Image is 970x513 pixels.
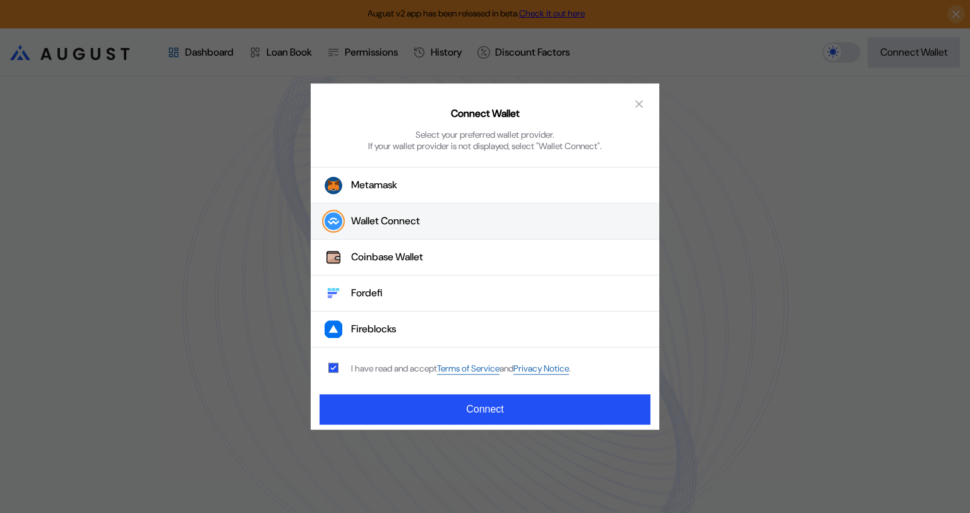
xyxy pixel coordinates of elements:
[416,129,554,140] div: Select your preferred wallet provider.
[351,287,383,300] div: Fordefi
[320,394,650,425] button: Connect
[513,363,569,375] a: Privacy Notice
[311,167,659,203] button: Metamask
[629,94,649,114] button: close modal
[311,239,659,275] button: Coinbase WalletCoinbase Wallet
[325,248,342,266] img: Coinbase Wallet
[325,284,342,302] img: Fordefi
[311,275,659,311] button: FordefiFordefi
[311,203,659,239] button: Wallet Connect
[351,363,571,375] div: I have read and accept .
[368,140,602,152] div: If your wallet provider is not displayed, select "Wallet Connect".
[351,251,423,264] div: Coinbase Wallet
[311,311,659,347] button: FireblocksFireblocks
[351,323,396,336] div: Fireblocks
[325,320,342,338] img: Fireblocks
[437,363,500,375] a: Terms of Service
[351,179,397,192] div: Metamask
[351,215,420,228] div: Wallet Connect
[451,107,520,121] h2: Connect Wallet
[500,363,513,375] span: and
